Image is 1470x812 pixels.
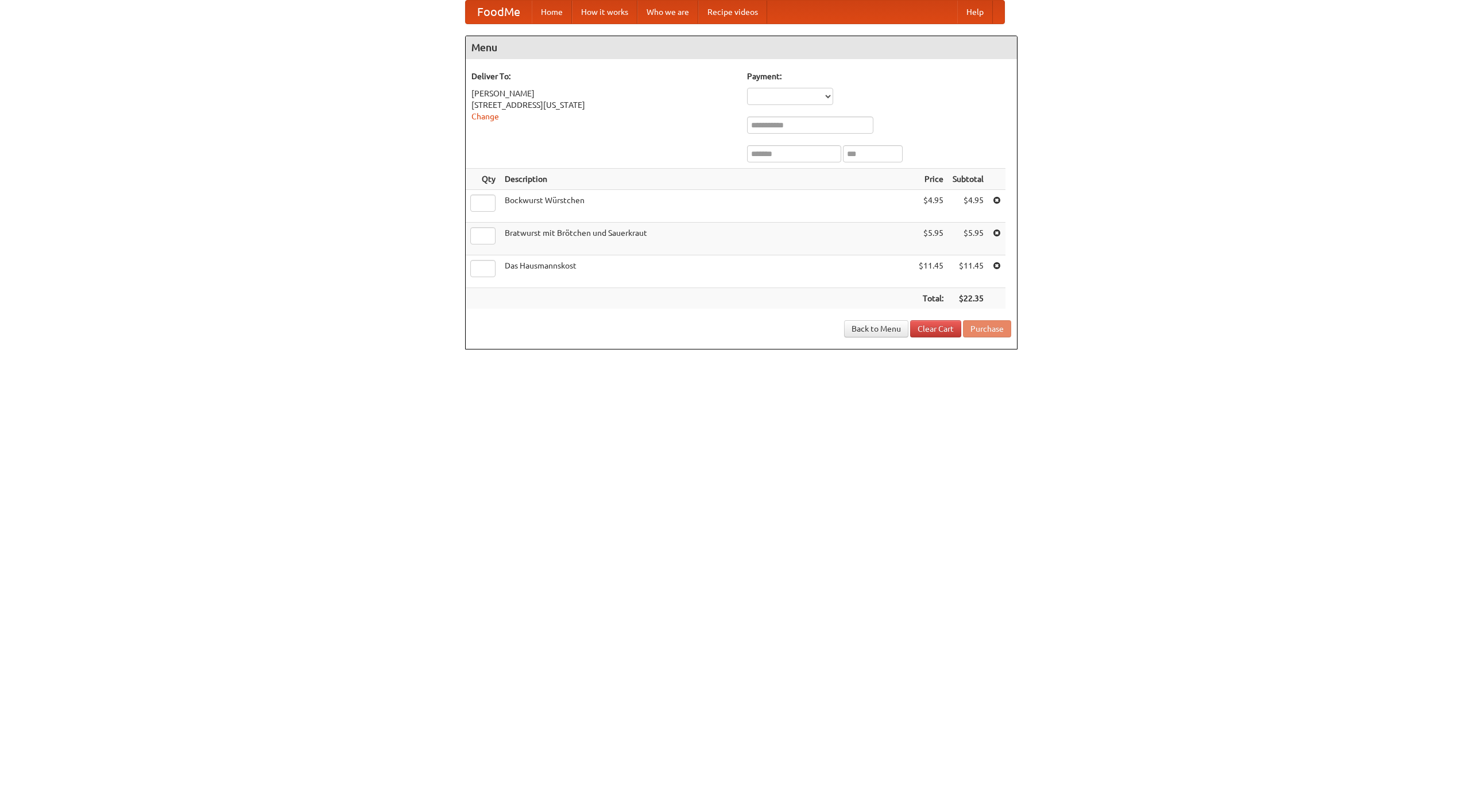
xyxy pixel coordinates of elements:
[963,320,1011,337] button: Purchase
[471,71,736,82] h5: Deliver To:
[948,288,988,309] th: $22.35
[948,190,988,223] td: $4.95
[471,112,499,121] a: Change
[844,320,908,337] a: Back to Menu
[957,1,993,24] a: Help
[914,169,948,190] th: Price
[914,223,948,255] td: $5.95
[698,1,767,24] a: Recipe videos
[948,169,988,190] th: Subtotal
[471,88,736,99] div: [PERSON_NAME]
[572,1,637,24] a: How it works
[466,169,500,190] th: Qty
[747,71,1011,82] h5: Payment:
[532,1,572,24] a: Home
[471,99,736,111] div: [STREET_ADDRESS][US_STATE]
[500,169,914,190] th: Description
[466,36,1017,59] h4: Menu
[948,255,988,288] td: $11.45
[637,1,698,24] a: Who we are
[500,255,914,288] td: Das Hausmannskost
[948,223,988,255] td: $5.95
[914,255,948,288] td: $11.45
[910,320,961,337] a: Clear Cart
[500,223,914,255] td: Bratwurst mit Brötchen und Sauerkraut
[466,1,532,24] a: FoodMe
[914,288,948,309] th: Total:
[914,190,948,223] td: $4.95
[500,190,914,223] td: Bockwurst Würstchen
